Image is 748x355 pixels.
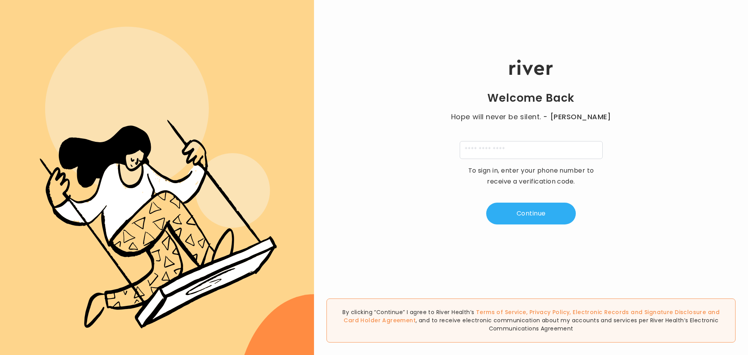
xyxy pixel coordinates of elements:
[326,298,736,343] div: By clicking “Continue” I agree to River Health’s
[487,91,575,105] h1: Welcome Back
[344,316,416,324] a: Card Holder Agreement
[529,308,570,316] a: Privacy Policy
[443,111,619,122] p: Hope will never be silent.
[573,308,706,316] a: Electronic Records and Signature Disclosure
[463,165,599,187] p: To sign in, enter your phone number to receive a verification code.
[486,203,576,224] button: Continue
[344,308,720,324] span: , , and
[416,316,718,332] span: , and to receive electronic communication about my accounts and services per River Health’s Elect...
[543,111,611,122] span: - [PERSON_NAME]
[476,308,526,316] a: Terms of Service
